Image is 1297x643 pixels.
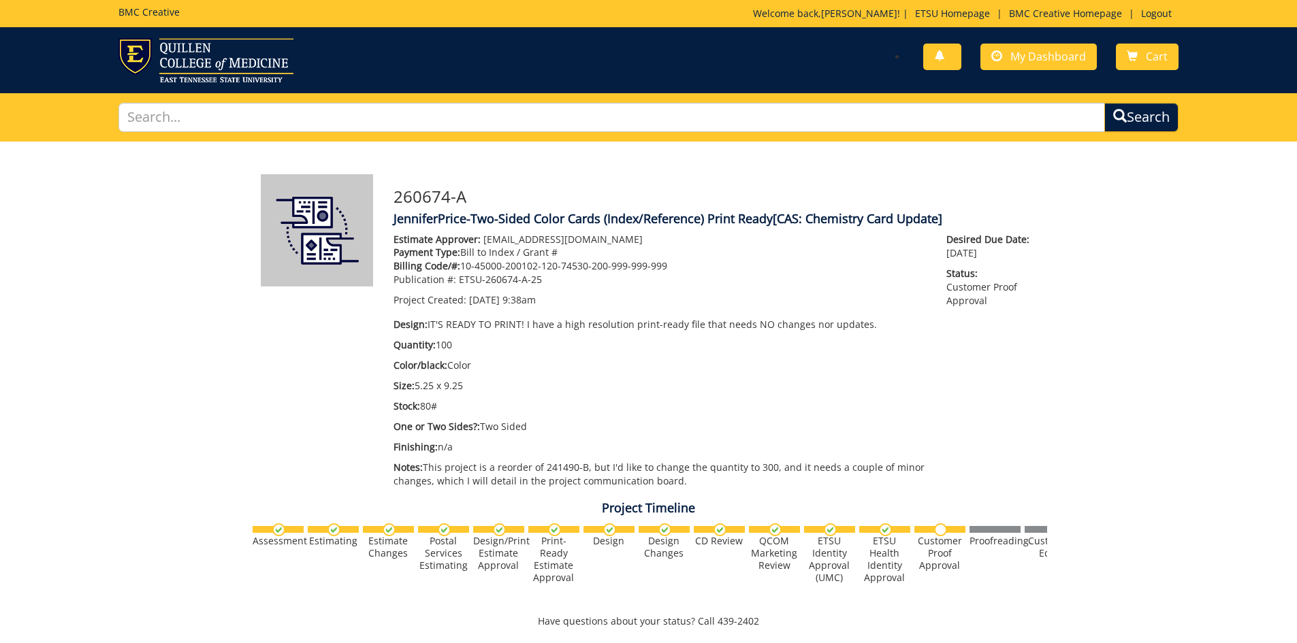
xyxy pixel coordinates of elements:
h4: Project Timeline [251,501,1047,515]
span: Quantity: [394,338,436,351]
img: checkmark [769,523,782,536]
div: Assessment [253,535,304,547]
div: Customer Proof Approval [914,535,965,572]
img: checkmark [548,523,561,536]
p: Color [394,359,927,372]
a: Cart [1116,44,1179,70]
div: ETSU Health Identity Approval [859,535,910,584]
img: checkmark [658,523,671,536]
div: Design [583,535,635,547]
div: Print-Ready Estimate Approval [528,535,579,584]
p: IT'S READY TO PRINT! I have a high resolution print-ready file that needs NO changes nor updates. [394,318,927,331]
div: QCOM Marketing Review [749,535,800,572]
p: 80# [394,399,927,413]
img: checkmark [493,523,506,536]
img: checkmark [272,523,285,536]
img: checkmark [438,523,451,536]
div: CD Review [694,535,745,547]
span: [CAS: Chemistry Card Update] [773,210,942,227]
span: Notes: [394,461,423,474]
img: checkmark [383,523,396,536]
h4: JenniferPrice-Two-Sided Color Cards (Index/Reference) Print Ready [394,212,1037,226]
p: 100 [394,338,927,352]
img: ETSU logo [118,38,293,82]
span: Finishing: [394,440,438,453]
span: Publication #: [394,273,456,286]
img: checkmark [327,523,340,536]
span: Billing Code/#: [394,259,460,272]
span: Payment Type: [394,246,460,259]
p: Two Sided [394,420,927,433]
img: checkmark [879,523,892,536]
div: Postal Services Estimating [418,535,469,572]
div: Design/Print Estimate Approval [473,535,524,572]
span: Status: [946,267,1036,280]
p: n/a [394,440,927,454]
span: ETSU-260674-A-25 [459,273,542,286]
p: Customer Proof Approval [946,267,1036,308]
div: Design Changes [639,535,690,559]
span: Color/black: [394,359,447,372]
p: This project is a reorder of 241490-B, but I'd like to change the quantity to 300, and it needs a... [394,461,927,488]
a: ETSU Homepage [908,7,997,20]
p: 5.25 x 9.25 [394,379,927,393]
div: Estimate Changes [363,535,414,559]
div: Customer Edits [1025,535,1076,559]
a: My Dashboard [980,44,1097,70]
p: Welcome back, ! | | | [753,7,1179,20]
span: Desired Due Date: [946,233,1036,246]
div: Proofreading [970,535,1021,547]
a: BMC Creative Homepage [1002,7,1129,20]
img: Product featured image [261,174,373,286]
p: Bill to Index / Grant # [394,246,927,259]
img: checkmark [714,523,726,536]
p: [DATE] [946,233,1036,260]
a: [PERSON_NAME] [821,7,897,20]
span: Size: [394,379,415,392]
img: checkmark [824,523,837,536]
p: Have questions about your status? Call 439-2402 [251,614,1047,628]
span: Estimate Approver: [394,233,481,246]
div: ETSU Identity Approval (UMC) [804,535,855,584]
img: no [934,523,947,536]
h5: BMC Creative [118,7,180,17]
img: checkmark [603,523,616,536]
input: Search... [118,103,1106,132]
span: My Dashboard [1010,49,1086,64]
span: Cart [1146,49,1168,64]
span: Design: [394,318,428,331]
p: 10-45000-200102-120-74530-200-999-999-999 [394,259,927,273]
span: [DATE] 9:38am [469,293,536,306]
span: Project Created: [394,293,466,306]
a: Logout [1134,7,1179,20]
div: Estimating [308,535,359,547]
h3: 260674-A [394,188,1037,205]
span: Stock: [394,399,420,412]
p: [EMAIL_ADDRESS][DOMAIN_NAME] [394,233,927,246]
span: One or Two Sides?: [394,420,480,433]
button: Search [1104,103,1179,132]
